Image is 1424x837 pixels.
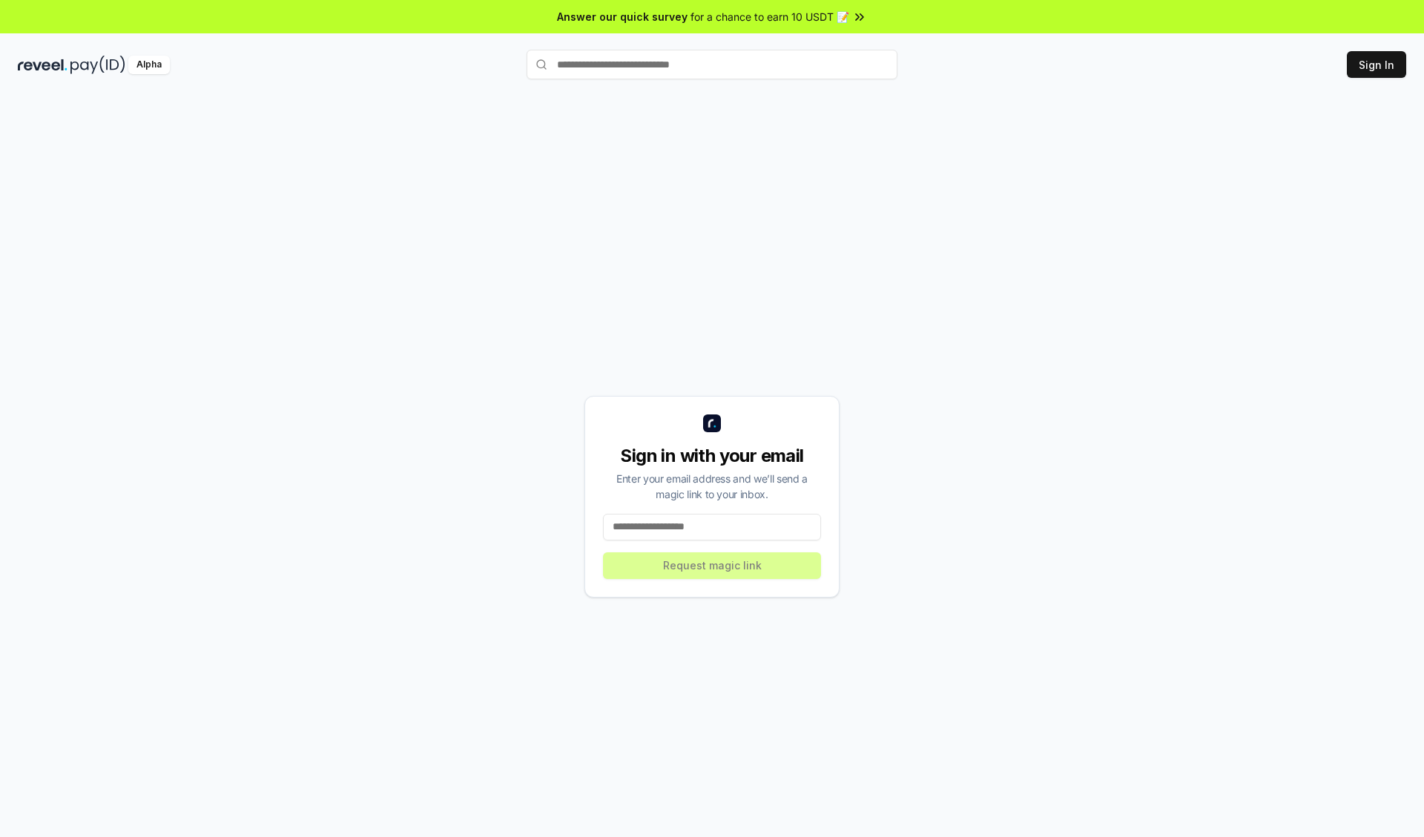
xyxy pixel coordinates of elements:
div: Alpha [128,56,170,74]
div: Sign in with your email [603,444,821,468]
div: Enter your email address and we’ll send a magic link to your inbox. [603,471,821,502]
button: Sign In [1347,51,1406,78]
span: Answer our quick survey [557,9,688,24]
span: for a chance to earn 10 USDT 📝 [690,9,849,24]
img: pay_id [70,56,125,74]
img: reveel_dark [18,56,67,74]
img: logo_small [703,414,721,432]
